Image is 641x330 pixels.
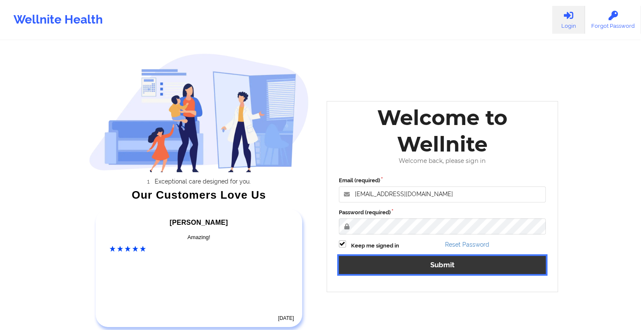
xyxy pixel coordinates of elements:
[89,53,309,172] img: wellnite-auth-hero_200.c722682e.png
[339,256,546,274] button: Submit
[339,176,546,185] label: Email (required)
[333,104,552,157] div: Welcome to Wellnite
[339,186,546,202] input: Email address
[170,219,228,226] span: [PERSON_NAME]
[89,191,309,199] div: Our Customers Love Us
[333,157,552,165] div: Welcome back, please sign in
[97,178,309,185] li: Exceptional care designed for you.
[445,241,489,248] a: Reset Password
[552,6,585,34] a: Login
[339,208,546,217] label: Password (required)
[351,242,399,250] label: Keep me signed in
[110,233,288,242] div: Amazing!
[585,6,641,34] a: Forgot Password
[278,315,294,321] time: [DATE]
